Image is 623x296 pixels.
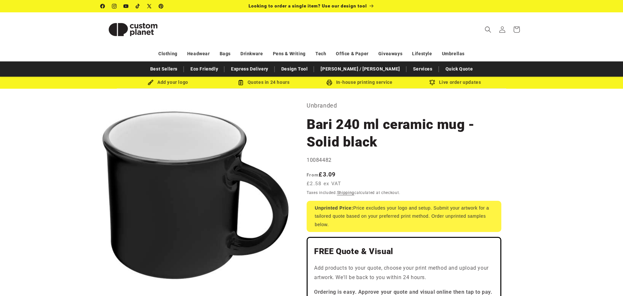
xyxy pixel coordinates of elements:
[147,63,181,75] a: Best Sellers
[158,48,177,59] a: Clothing
[315,48,326,59] a: Tech
[307,157,332,163] span: 10084482
[101,100,290,290] media-gallery: Gallery Viewer
[337,190,355,195] a: Shipping
[120,78,216,86] div: Add your logo
[307,180,341,187] span: £2.58 ex VAT
[307,189,501,196] div: Taxes included. calculated at checkout.
[148,80,153,85] img: Brush Icon
[336,48,368,59] a: Office & Paper
[187,48,210,59] a: Headwear
[307,116,501,151] h1: Bari 240 ml ceramic mug - Solid black
[220,48,231,59] a: Bags
[228,63,272,75] a: Express Delivery
[98,12,168,46] a: Custom Planet
[216,78,311,86] div: Quotes in 24 hours
[273,48,306,59] a: Pens & Writing
[101,15,165,44] img: Custom Planet
[378,48,402,59] a: Giveaways
[311,78,407,86] div: In-house printing service
[249,3,367,8] span: Looking to order a single item? Use our design tool
[238,80,244,85] img: Order Updates Icon
[187,63,221,75] a: Eco Friendly
[307,201,501,232] div: Price excludes your logo and setup. Submit your artwork for a tailored quote based on your prefer...
[442,63,476,75] a: Quick Quote
[307,100,501,111] p: Unbranded
[278,63,311,75] a: Design Tool
[481,22,495,37] summary: Search
[326,80,332,85] img: In-house printing
[314,264,494,282] p: Add products to your quote, choose your print method and upload your artwork. We'll be back to yo...
[410,63,436,75] a: Services
[317,63,403,75] a: [PERSON_NAME] / [PERSON_NAME]
[314,246,494,257] h2: FREE Quote & Visual
[429,80,435,85] img: Order updates
[240,48,263,59] a: Drinkware
[315,205,353,211] strong: Unprinted Price:
[412,48,432,59] a: Lifestyle
[442,48,465,59] a: Umbrellas
[307,172,319,177] span: From
[407,78,503,86] div: Live order updates
[307,171,336,178] strong: £3.09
